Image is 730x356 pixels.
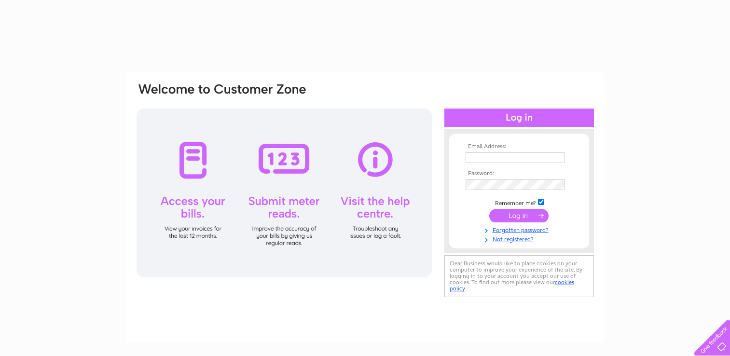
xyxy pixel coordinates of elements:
a: cookies policy [450,279,574,292]
th: Password: [463,170,575,177]
td: Remember me? [463,197,575,207]
input: Submit [489,209,549,222]
a: Not registered? [466,234,575,243]
a: Forgotten password? [466,225,575,234]
th: Email Address: [463,143,575,150]
div: Clear Business would like to place cookies on your computer to improve your experience of the sit... [444,255,594,297]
